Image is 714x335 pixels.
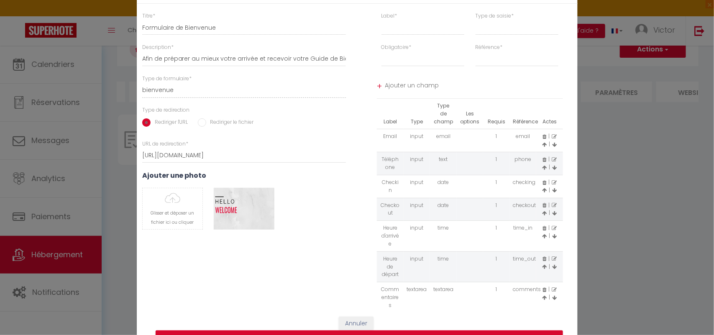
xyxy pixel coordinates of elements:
[377,129,404,152] td: Email
[548,255,550,262] span: |
[483,99,510,129] th: Requis
[476,43,503,51] label: Référence
[548,179,550,186] span: |
[404,152,430,175] td: input
[510,198,537,221] td: checkout
[142,140,189,148] label: URL de redirection
[206,118,254,128] label: Rediriger le fichier
[549,209,550,216] span: |
[510,221,537,252] td: time_in
[404,221,430,252] td: input
[548,286,550,293] span: |
[377,152,404,175] td: Téléphone
[151,118,188,128] label: Rediriger l'URL
[483,282,510,313] td: 1
[510,282,537,313] td: comments
[142,75,192,83] label: Type de formulaire
[339,317,374,331] button: Annuler
[404,129,430,152] td: input
[510,175,537,198] td: checking
[483,198,510,221] td: 1
[548,133,550,140] span: |
[549,232,550,239] span: |
[549,164,550,171] span: |
[377,99,404,129] th: Label
[404,251,430,282] td: input
[377,80,382,93] div: +
[377,282,404,313] td: Commentaires
[510,251,537,282] td: time_out
[549,263,550,270] span: |
[377,175,404,198] td: Checkin
[483,251,510,282] td: 1
[430,198,457,221] td: date
[381,12,397,20] label: Label
[381,43,412,51] label: Obligatoire
[7,3,32,28] button: Ouvrir le widget de chat LiveChat
[377,198,404,221] td: Checkout
[142,171,346,179] h3: Ajouter une photo
[430,221,457,252] td: time
[483,221,510,252] td: 1
[142,43,174,51] label: Description
[548,202,550,209] span: |
[404,99,430,129] th: Type
[404,198,430,221] td: input
[510,152,537,175] td: phone
[142,106,190,114] label: Type de redirection
[548,156,550,163] span: |
[430,129,457,152] td: email
[404,282,430,313] td: textarea
[510,129,537,152] td: email
[385,79,563,94] span: Ajouter un champ
[483,175,510,198] td: 1
[457,99,484,129] th: Les options
[536,99,563,129] th: Actes
[549,294,550,301] span: |
[510,99,537,129] th: Référence
[549,141,550,148] span: |
[142,12,155,20] label: Titre
[476,12,514,20] label: Type de saisie
[404,175,430,198] td: input
[430,99,457,129] th: Type de champ
[430,251,457,282] td: time
[549,187,550,194] span: |
[430,175,457,198] td: date
[430,152,457,175] td: text
[483,152,510,175] td: 1
[430,282,457,313] td: textarea
[377,221,404,252] td: Heure d'arrivée
[483,129,510,152] td: 1
[548,224,550,231] span: |
[377,251,404,282] td: Heure de départ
